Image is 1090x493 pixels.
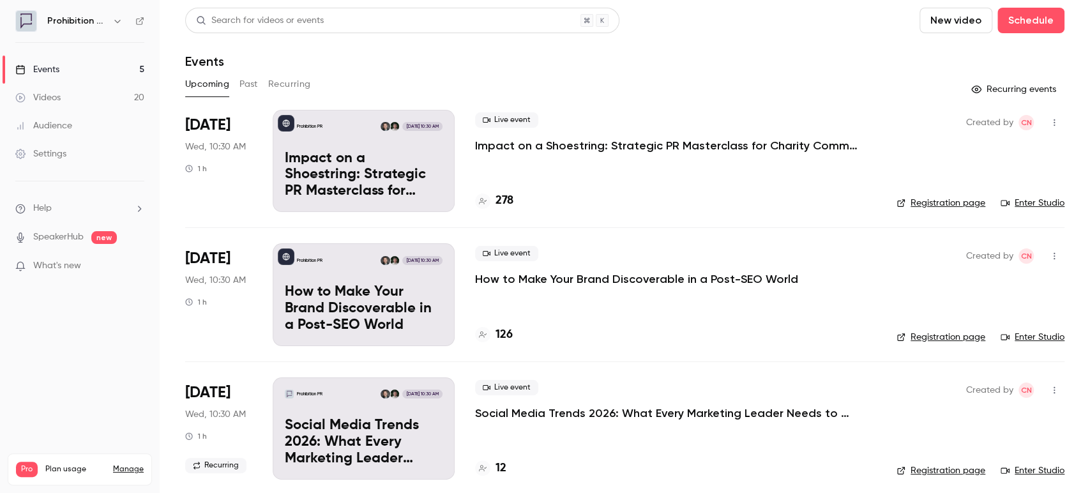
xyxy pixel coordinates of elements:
[185,243,252,345] div: Nov 5 Wed, 10:30 AM (Europe/London)
[273,110,455,212] a: Impact on a Shoestring: Strategic PR Masterclass for Charity Comms TeamsProhibition PRWill Ockend...
[1001,331,1064,344] a: Enter Studio
[113,464,144,474] a: Manage
[15,119,72,132] div: Audience
[297,257,322,264] p: Prohibition PR
[390,122,399,131] img: Will Ockenden
[402,390,442,398] span: [DATE] 10:30 AM
[45,464,105,474] span: Plan usage
[47,15,107,27] h6: Prohibition PR
[1001,464,1064,477] a: Enter Studio
[273,377,455,480] a: Social Media Trends 2026: What Every Marketing Leader Needs to KnowProhibition PRWill OckendenChr...
[966,115,1013,130] span: Created by
[475,192,513,209] a: 278
[475,380,538,395] span: Live event
[185,140,246,153] span: Wed, 10:30 AM
[268,74,311,95] button: Recurring
[496,192,513,209] h4: 278
[33,231,84,244] a: SpeakerHub
[33,259,81,273] span: What's new
[475,112,538,128] span: Live event
[496,460,506,477] h4: 12
[185,431,207,441] div: 1 h
[402,122,442,131] span: [DATE] 10:30 AM
[966,248,1013,264] span: Created by
[381,390,390,398] img: Chris Norton
[285,390,294,398] img: Social Media Trends 2026: What Every Marketing Leader Needs to Know
[390,256,399,265] img: Will Ockenden
[920,8,992,33] button: New video
[196,14,324,27] div: Search for videos or events
[965,79,1064,100] button: Recurring events
[185,383,231,403] span: [DATE]
[297,123,322,130] p: Prohibition PR
[897,331,985,344] a: Registration page
[475,271,798,287] a: How to Make Your Brand Discoverable in a Post-SEO World
[273,243,455,345] a: How to Make Your Brand Discoverable in a Post-SEO WorldProhibition PRWill OckendenChris Norton[DA...
[185,110,252,212] div: Oct 15 Wed, 10:30 AM (Europe/London)
[966,383,1013,398] span: Created by
[475,138,858,153] a: Impact on a Shoestring: Strategic PR Masterclass for Charity Comms Teams
[475,246,538,261] span: Live event
[897,464,985,477] a: Registration page
[185,115,231,135] span: [DATE]
[15,63,59,76] div: Events
[91,231,117,244] span: new
[33,202,52,215] span: Help
[185,248,231,269] span: [DATE]
[285,151,443,200] p: Impact on a Shoestring: Strategic PR Masterclass for Charity Comms Teams
[297,391,322,397] p: Prohibition PR
[16,462,38,477] span: Pro
[381,256,390,265] img: Chris Norton
[16,11,36,31] img: Prohibition PR
[1018,248,1034,264] span: Chris Norton
[897,197,985,209] a: Registration page
[475,406,858,421] a: Social Media Trends 2026: What Every Marketing Leader Needs to Know
[185,54,224,69] h1: Events
[1018,115,1034,130] span: Chris Norton
[1018,383,1034,398] span: Chris Norton
[185,163,207,174] div: 1 h
[475,460,506,477] a: 12
[185,458,246,473] span: Recurring
[390,390,399,398] img: Will Ockenden
[185,377,252,480] div: Jan 21 Wed, 10:30 AM (Europe/London)
[185,408,246,421] span: Wed, 10:30 AM
[285,418,443,467] p: Social Media Trends 2026: What Every Marketing Leader Needs to Know
[1021,115,1032,130] span: CN
[475,326,513,344] a: 126
[402,256,442,265] span: [DATE] 10:30 AM
[15,148,66,160] div: Settings
[15,202,144,215] li: help-dropdown-opener
[239,74,258,95] button: Past
[1001,197,1064,209] a: Enter Studio
[1021,248,1032,264] span: CN
[15,91,61,104] div: Videos
[496,326,513,344] h4: 126
[381,122,390,131] img: Chris Norton
[1021,383,1032,398] span: CN
[997,8,1064,33] button: Schedule
[185,274,246,287] span: Wed, 10:30 AM
[185,74,229,95] button: Upcoming
[285,284,443,333] p: How to Make Your Brand Discoverable in a Post-SEO World
[185,297,207,307] div: 1 h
